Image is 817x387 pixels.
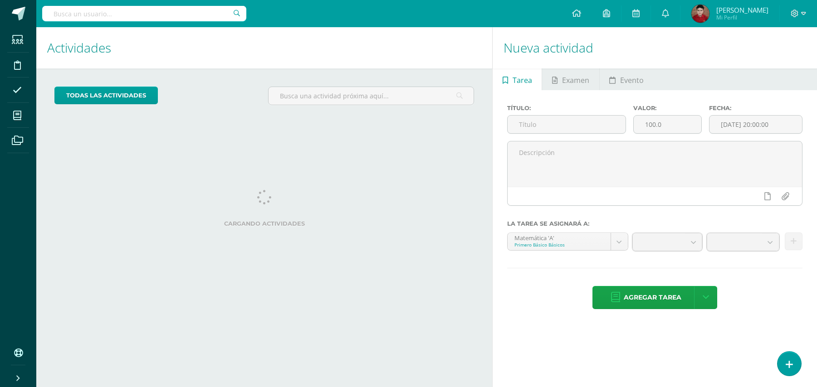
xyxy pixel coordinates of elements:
span: Tarea [513,69,532,91]
a: Matemática 'A'Primero Básico Básicos [508,233,627,250]
a: todas las Actividades [54,87,158,104]
a: Tarea [493,68,542,90]
span: Mi Perfil [716,14,768,21]
label: Título: [507,105,626,111]
span: [PERSON_NAME] [716,5,768,15]
span: Evento [620,69,644,91]
div: Matemática 'A' [514,233,603,242]
a: Evento [600,68,654,90]
h1: Actividades [47,27,481,68]
input: Puntos máximos [634,116,701,133]
a: Examen [542,68,599,90]
input: Fecha de entrega [709,116,802,133]
label: La tarea se asignará a: [507,220,802,227]
img: ab2d6c100016afff9ed89ba3528ecf10.png [691,5,709,23]
span: Examen [562,69,589,91]
span: Agregar tarea [624,286,681,309]
label: Fecha: [709,105,802,111]
div: Primero Básico Básicos [514,242,603,248]
input: Título [508,116,626,133]
input: Busca una actividad próxima aquí... [269,87,474,105]
h1: Nueva actividad [504,27,806,68]
input: Busca un usuario... [42,6,246,21]
label: Valor: [633,105,702,111]
label: Cargando actividades [54,220,474,227]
